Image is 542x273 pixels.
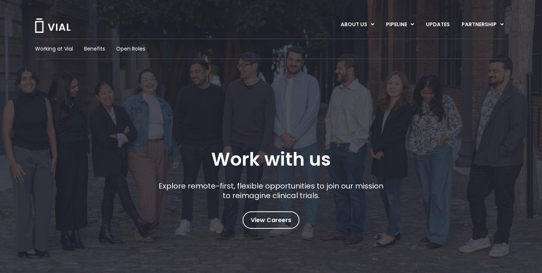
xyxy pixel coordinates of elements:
[34,18,71,33] img: Vial Logo
[243,211,299,229] a: View Careers
[335,18,380,31] a: ABOUT USMenu Toggle
[84,45,105,53] a: Benefits
[380,18,420,31] a: PIPELINEMenu Toggle
[116,45,145,53] a: Open Roles
[251,215,291,225] span: View Careers
[156,181,386,200] p: Explore remote-first, flexible opportunities to join our mission to reimagine clinical trials.
[211,149,331,170] h1: Work with us
[420,18,455,31] a: UPDATES
[35,45,73,53] a: Working at Vial
[456,18,510,31] a: PARTNERSHIPMenu Toggle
